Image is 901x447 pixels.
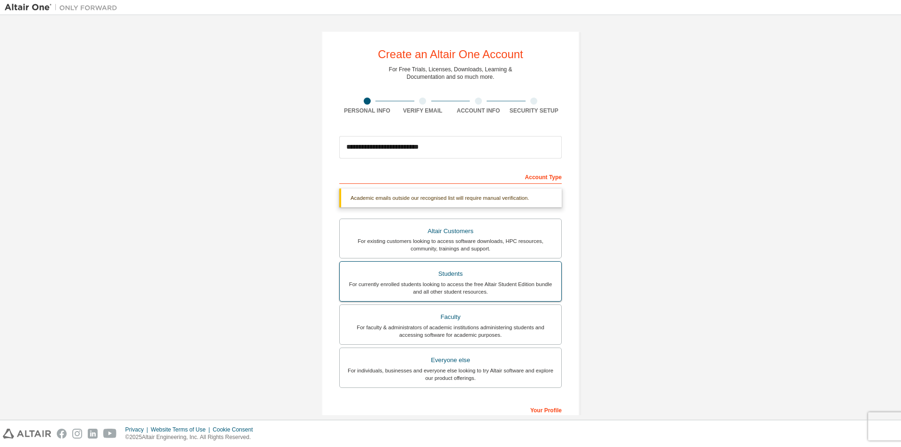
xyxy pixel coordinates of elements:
[345,225,556,238] div: Altair Customers
[395,107,451,114] div: Verify Email
[345,354,556,367] div: Everyone else
[389,66,512,81] div: For Free Trials, Licenses, Downloads, Learning & Documentation and so much more.
[3,429,51,439] img: altair_logo.svg
[506,107,562,114] div: Security Setup
[339,402,562,417] div: Your Profile
[345,267,556,280] div: Students
[345,237,556,252] div: For existing customers looking to access software downloads, HPC resources, community, trainings ...
[450,107,506,114] div: Account Info
[125,426,151,433] div: Privacy
[339,169,562,184] div: Account Type
[57,429,67,439] img: facebook.svg
[5,3,122,12] img: Altair One
[345,280,556,295] div: For currently enrolled students looking to access the free Altair Student Edition bundle and all ...
[88,429,98,439] img: linkedin.svg
[345,324,556,339] div: For faculty & administrators of academic institutions administering students and accessing softwa...
[339,189,562,207] div: Academic emails outside our recognised list will require manual verification.
[345,311,556,324] div: Faculty
[213,426,258,433] div: Cookie Consent
[125,433,259,441] p: © 2025 Altair Engineering, Inc. All Rights Reserved.
[103,429,117,439] img: youtube.svg
[339,107,395,114] div: Personal Info
[151,426,213,433] div: Website Terms of Use
[345,367,556,382] div: For individuals, businesses and everyone else looking to try Altair software and explore our prod...
[72,429,82,439] img: instagram.svg
[378,49,523,60] div: Create an Altair One Account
